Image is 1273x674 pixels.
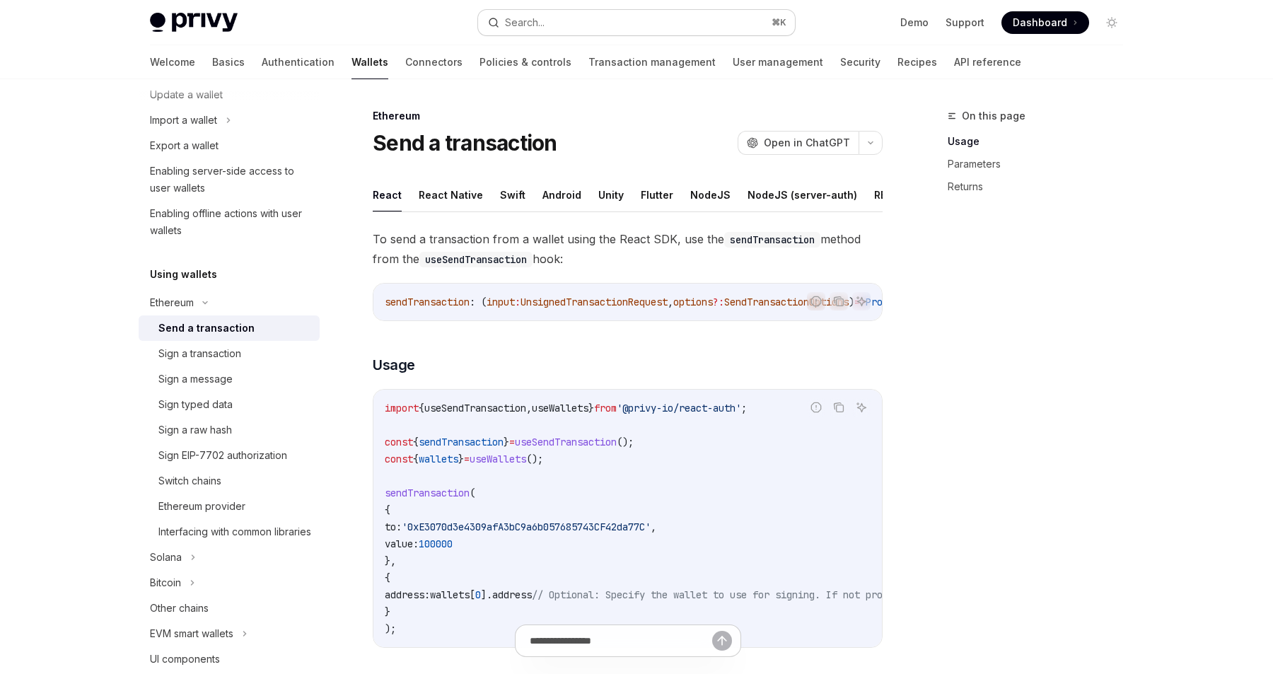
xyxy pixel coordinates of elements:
a: Ethereum provider [139,494,320,519]
div: UI components [150,651,220,668]
button: Report incorrect code [807,292,825,310]
button: NodeJS [690,178,731,211]
span: const [385,453,413,465]
a: Authentication [262,45,335,79]
div: Solana [150,549,182,566]
span: sendTransaction [385,487,470,499]
a: Support [946,16,984,30]
span: useWallets [470,453,526,465]
span: { [385,504,390,516]
span: (); [526,453,543,465]
span: address: [385,588,430,601]
a: Connectors [405,45,463,79]
a: Dashboard [1001,11,1089,34]
a: API reference [954,45,1021,79]
div: Switch chains [158,472,221,489]
span: ?: [713,296,724,308]
span: wallets [419,453,458,465]
span: Open in ChatGPT [764,136,850,150]
span: SendTransactionOptions [724,296,849,308]
button: Import a wallet [139,108,320,133]
span: options [673,296,713,308]
div: Bitcoin [150,574,181,591]
a: Returns [948,175,1134,198]
span: ; [741,402,747,414]
span: [ [470,588,475,601]
a: Demo [900,16,929,30]
a: Transaction management [588,45,716,79]
a: Sign a transaction [139,341,320,366]
a: User management [733,45,823,79]
div: Ethereum provider [158,498,245,515]
button: Send message [712,631,732,651]
span: , [651,521,656,533]
a: UI components [139,646,320,672]
span: { [385,571,390,584]
button: NodeJS (server-auth) [748,178,857,211]
span: '0xE3070d3e4309afA3bC9a6b057685743CF42da77C' [402,521,651,533]
div: Ethereum [150,294,194,311]
a: Interfacing with common libraries [139,519,320,545]
span: 100000 [419,538,453,550]
span: : ( [470,296,487,308]
div: Enabling offline actions with user wallets [150,205,311,239]
span: } [588,402,594,414]
span: input [487,296,515,308]
span: = [509,436,515,448]
span: sendTransaction [385,296,470,308]
button: Unity [598,178,624,211]
button: Bitcoin [139,570,320,595]
button: React Native [419,178,483,211]
a: Sign EIP-7702 authorization [139,443,320,468]
a: Other chains [139,595,320,621]
a: Policies & controls [479,45,571,79]
a: Sign typed data [139,392,320,417]
h1: Send a transaction [373,130,557,156]
span: (); [617,436,634,448]
span: // Optional: Specify the wallet to use for signing. If not provided, the first wallet will be used. [532,588,1092,601]
span: { [413,453,419,465]
div: Sign a raw hash [158,422,232,438]
span: ]. [481,588,492,601]
a: Recipes [897,45,937,79]
span: { [413,436,419,448]
span: } [458,453,464,465]
button: React [373,178,402,211]
a: Basics [212,45,245,79]
span: To send a transaction from a wallet using the React SDK, use the method from the hook: [373,229,883,269]
button: Report incorrect code [807,398,825,417]
span: On this page [962,108,1025,124]
span: ) [849,296,854,308]
a: Wallets [351,45,388,79]
div: Other chains [150,600,209,617]
button: Swift [500,178,525,211]
button: Ask AI [852,292,871,310]
code: useSendTransaction [419,252,533,267]
div: Send a transaction [158,320,255,337]
div: Sign a message [158,371,233,388]
span: }, [385,554,396,567]
code: sendTransaction [724,232,820,248]
button: Copy the contents from the code block [830,292,848,310]
div: Ethereum [373,109,883,123]
h5: Using wallets [150,266,217,283]
span: 0 [475,588,481,601]
div: Interfacing with common libraries [158,523,311,540]
span: useSendTransaction [515,436,617,448]
a: Sign a message [139,366,320,392]
span: from [594,402,617,414]
button: Android [542,178,581,211]
span: address [492,588,532,601]
a: Export a wallet [139,133,320,158]
button: Solana [139,545,320,570]
span: ⌘ K [772,17,786,28]
span: const [385,436,413,448]
button: Toggle dark mode [1100,11,1123,34]
div: Sign typed data [158,396,233,413]
button: Search...⌘K [478,10,795,35]
div: Export a wallet [150,137,219,154]
span: Usage [373,355,415,375]
button: Copy the contents from the code block [830,398,848,417]
button: REST API [874,178,919,211]
a: Enabling offline actions with user wallets [139,201,320,243]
